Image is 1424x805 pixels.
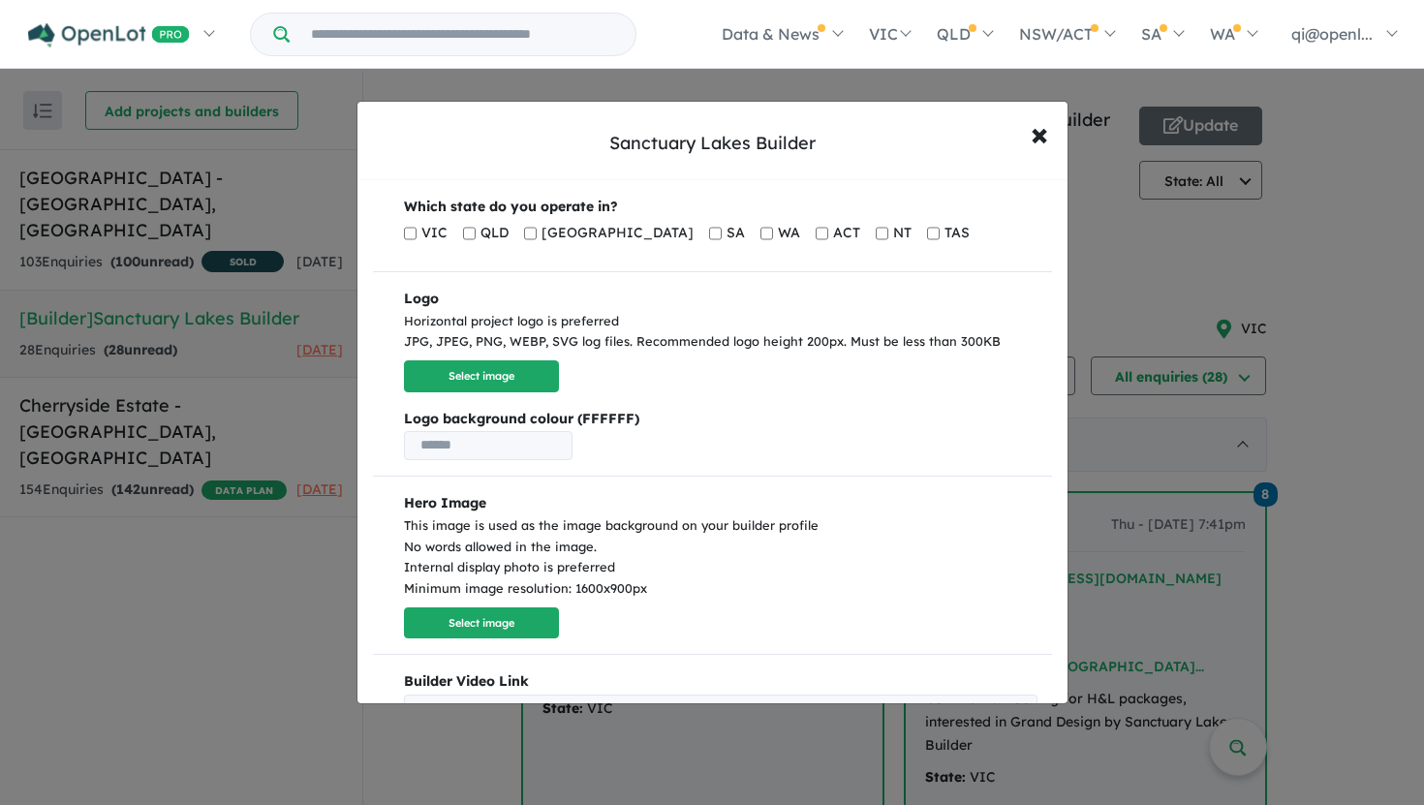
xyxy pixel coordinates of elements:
[404,607,559,639] button: Select image
[404,408,1037,431] b: Logo background colour (FFFFFF)
[28,23,190,47] img: Openlot PRO Logo White
[609,131,816,156] div: Sanctuary Lakes Builder
[1031,112,1048,154] span: ×
[404,494,486,511] b: Hero Image
[876,219,888,248] input: NT
[421,222,448,245] span: VIC
[294,14,632,55] input: Try estate name, suburb, builder or developer
[404,670,1037,694] b: Builder Video Link
[893,222,912,245] span: NT
[542,222,694,245] span: [GEOGRAPHIC_DATA]
[463,219,476,248] input: QLD
[760,219,773,248] input: WA
[778,222,800,245] span: WA
[524,219,537,248] input: [GEOGRAPHIC_DATA]
[727,222,745,245] span: SA
[709,219,722,248] input: SA
[404,311,1037,354] div: Horizontal project logo is preferred JPG, JPEG, PNG, WEBP, SVG log files. Recommended logo height...
[480,222,509,245] span: QLD
[404,290,439,307] b: Logo
[927,219,940,248] input: TAS
[833,222,860,245] span: ACT
[404,219,417,248] input: VIC
[404,198,618,215] b: Which state do you operate in?
[816,219,828,248] input: ACT
[944,222,970,245] span: TAS
[404,515,1037,600] div: This image is used as the image background on your builder profile No words allowed in the image....
[404,360,559,392] button: Select image
[1291,24,1373,44] span: qi@openl...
